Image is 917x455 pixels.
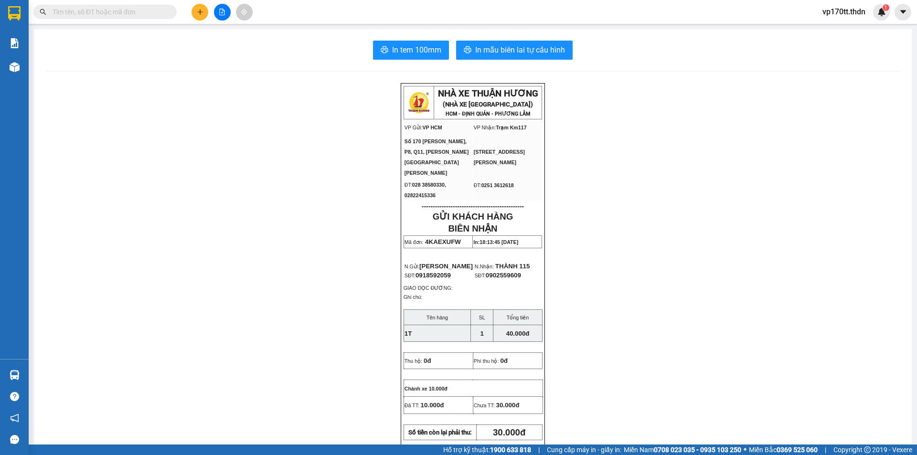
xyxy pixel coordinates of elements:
button: caret-down [895,4,911,21]
img: solution-icon [10,38,20,48]
span: SĐT: [475,273,486,278]
span: notification [10,413,19,423]
span: Mã đơn: [405,239,424,245]
span: Tổng tiền [507,315,529,320]
button: file-add [214,4,231,21]
button: aim [236,4,253,21]
span: printer [464,46,471,55]
span: caret-down [899,8,907,16]
span: | [825,444,826,455]
span: printer [381,46,388,55]
span: VP Gửi: [405,125,423,130]
span: aim [241,9,247,15]
span: Chưa TT: [474,402,495,408]
span: 0đ [424,357,431,364]
span: GIAO DỌC ĐƯỜNG: [404,285,453,291]
span: ĐT: [474,182,481,188]
span: 1 [884,4,887,11]
img: warehouse-icon [10,370,20,380]
span: N.Gửi: [405,264,473,269]
span: ---------------------------------------------- [422,202,524,210]
strong: GỬI KHÁCH HÀNG [433,212,513,222]
span: Số 170 [PERSON_NAME], P8, Q11, [PERSON_NAME][GEOGRAPHIC_DATA][PERSON_NAME] [405,138,469,176]
span: 18:13:45 [DATE] [480,239,518,245]
strong: (NHÀ XE [GEOGRAPHIC_DATA]) [443,101,533,108]
span: 0đ [500,357,508,364]
button: printerIn mẫu biên lai tự cấu hình [456,41,573,60]
span: In: [473,239,518,245]
span: 40.000đ [506,330,530,337]
img: logo [407,91,431,115]
span: N.Nhận: [475,264,494,269]
span: Chành xe 10.000đ [405,386,448,392]
span: đ [515,402,519,409]
strong: NHÀ XE THUẬN HƯƠNG [438,88,538,99]
span: message [10,435,19,444]
span: | [538,444,540,455]
span: SL [479,315,485,320]
span: Miền Bắc [749,444,818,455]
strong: 0708 023 035 - 0935 103 250 [654,446,741,454]
strong: Số tiền còn lại phải thu: [408,429,472,436]
span: Ghi chú: [404,294,423,300]
span: THÀNH 115 [495,263,530,270]
strong: HCM - ĐỊNH QUÁN - PHƯƠNG LÂM [446,111,530,117]
button: printerIn tem 100mm [373,41,449,60]
strong: BIÊN NHẬN [448,223,497,233]
span: Phí thu hộ: [474,358,499,364]
span: 30.000 [496,402,516,409]
strong: 1900 633 818 [490,446,531,454]
span: question-circle [10,392,19,401]
span: ĐT: [405,182,412,188]
span: VP Nhận: [474,125,496,130]
span: copyright [864,446,871,453]
span: In mẫu biên lai tự cấu hình [475,44,565,56]
span: search [40,9,46,15]
span: Trạm Km117 [496,125,526,130]
span: file-add [219,9,225,15]
span: 30.000đ [493,427,525,437]
span: 0902559609 [486,272,521,279]
span: 0918592059 [416,272,451,279]
span: ⚪️ [744,448,746,452]
span: VP HCM [422,125,442,130]
img: icon-new-feature [877,8,886,16]
span: 10.000đ [421,402,444,409]
span: [STREET_ADDRESS][PERSON_NAME] [474,149,525,165]
input: Tìm tên, số ĐT hoặc mã đơn [53,7,165,17]
span: vp170tt.thdn [815,6,873,18]
strong: 0369 525 060 [777,446,818,454]
span: plus [197,9,203,15]
img: warehouse-icon [10,62,20,72]
span: Đã TT: [405,402,419,408]
span: 0251 3612618 [481,182,514,188]
span: Miền Nam [624,444,741,455]
span: SĐT: [405,273,451,278]
span: Cung cấp máy in - giấy in: [547,444,621,455]
span: 1T [405,330,412,337]
span: Thu hộ: [405,358,422,364]
button: plus [192,4,208,21]
span: 1 [480,330,483,337]
span: Hỗ trợ kỹ thuật: [443,444,531,455]
span: 4KAEXUFW [425,238,461,245]
span: [PERSON_NAME] [419,263,473,270]
span: Tên hàng [427,315,448,320]
span: 028 38580330, 02822415336 [405,182,446,198]
sup: 1 [883,4,889,11]
span: In tem 100mm [392,44,441,56]
img: logo-vxr [8,6,21,21]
